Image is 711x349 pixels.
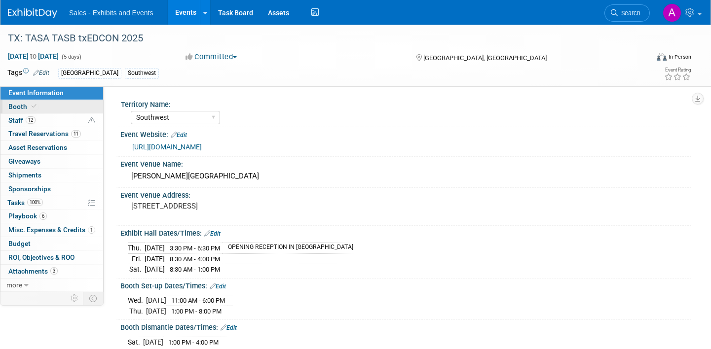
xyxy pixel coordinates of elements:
[6,281,22,289] span: more
[0,86,103,100] a: Event Information
[0,169,103,182] a: Shipments
[132,143,202,151] a: [URL][DOMAIN_NAME]
[143,337,163,347] td: [DATE]
[0,114,103,127] a: Staff12
[0,100,103,113] a: Booth
[128,264,145,275] td: Sat.
[120,226,691,239] div: Exhibit Hall Dates/Times:
[590,51,691,66] div: Event Format
[26,116,36,124] span: 12
[61,54,81,60] span: (5 days)
[8,253,75,261] span: ROI, Objectives & ROO
[0,127,103,140] a: Travel Reservations11
[32,104,37,109] i: Booth reservation complete
[0,182,103,196] a: Sponsorships
[423,54,547,62] span: [GEOGRAPHIC_DATA], [GEOGRAPHIC_DATA]
[8,212,47,220] span: Playbook
[128,306,146,316] td: Thu.
[131,202,347,210] pre: [STREET_ADDRESS]
[204,230,221,237] a: Edit
[29,52,38,60] span: to
[128,253,145,264] td: Fri.
[668,53,691,61] div: In-Person
[4,30,633,47] div: TX: TASA TASB txEDCON 2025
[8,143,67,151] span: Asset Reservations
[120,127,691,140] div: Event Website:
[128,295,146,306] td: Wed.
[8,103,38,110] span: Booth
[120,279,691,291] div: Booth Set-up Dates/Times:
[66,292,83,305] td: Personalize Event Tab Strip
[170,266,220,273] span: 8:30 AM - 1:00 PM
[8,116,36,124] span: Staff
[128,243,145,253] td: Thu.
[170,255,220,263] span: 8:30 AM - 4:00 PM
[71,130,81,138] span: 11
[0,237,103,250] a: Budget
[221,324,237,331] a: Edit
[663,3,681,22] img: Alexandra Horne
[145,264,165,275] td: [DATE]
[33,70,49,76] a: Edit
[0,251,103,264] a: ROI, Objectives & ROO
[8,226,95,234] span: Misc. Expenses & Credits
[146,306,166,316] td: [DATE]
[618,9,640,17] span: Search
[121,97,687,109] div: Territory Name:
[7,199,43,207] span: Tasks
[8,240,31,247] span: Budget
[69,9,153,17] span: Sales - Exhibits and Events
[145,243,165,253] td: [DATE]
[120,188,691,200] div: Event Venue Address:
[182,52,241,62] button: Committed
[210,283,226,290] a: Edit
[27,199,43,206] span: 100%
[58,68,121,78] div: [GEOGRAPHIC_DATA]
[222,243,353,253] td: OPENING RECEPTION IN [GEOGRAPHIC_DATA]
[0,196,103,209] a: Tasks100%
[146,295,166,306] td: [DATE]
[8,185,51,193] span: Sponsorships
[0,155,103,168] a: Giveaways
[168,339,219,346] span: 1:00 PM - 4:00 PM
[7,52,59,61] span: [DATE] [DATE]
[0,279,103,292] a: more
[39,212,47,220] span: 6
[0,141,103,154] a: Asset Reservations
[145,253,165,264] td: [DATE]
[120,157,691,169] div: Event Venue Name:
[125,68,159,78] div: Southwest
[8,8,57,18] img: ExhibitDay
[83,292,104,305] td: Toggle Event Tabs
[8,171,41,179] span: Shipments
[8,130,81,138] span: Travel Reservations
[604,4,650,22] a: Search
[88,116,95,125] span: Potential Scheduling Conflict -- at least one attendee is tagged in another overlapping event.
[657,53,667,61] img: Format-Inperson.png
[170,244,220,252] span: 3:30 PM - 6:30 PM
[171,132,187,139] a: Edit
[171,308,222,315] span: 1:00 PM - 8:00 PM
[0,223,103,237] a: Misc. Expenses & Credits1
[128,169,684,184] div: [PERSON_NAME][GEOGRAPHIC_DATA]
[128,337,143,347] td: Sat.
[8,157,40,165] span: Giveaways
[88,226,95,234] span: 1
[120,320,691,333] div: Booth Dismantle Dates/Times:
[50,267,58,275] span: 3
[8,89,64,97] span: Event Information
[0,209,103,223] a: Playbook6
[7,68,49,79] td: Tags
[0,265,103,278] a: Attachments3
[8,267,58,275] span: Attachments
[664,68,691,72] div: Event Rating
[171,297,225,304] span: 11:00 AM - 6:00 PM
